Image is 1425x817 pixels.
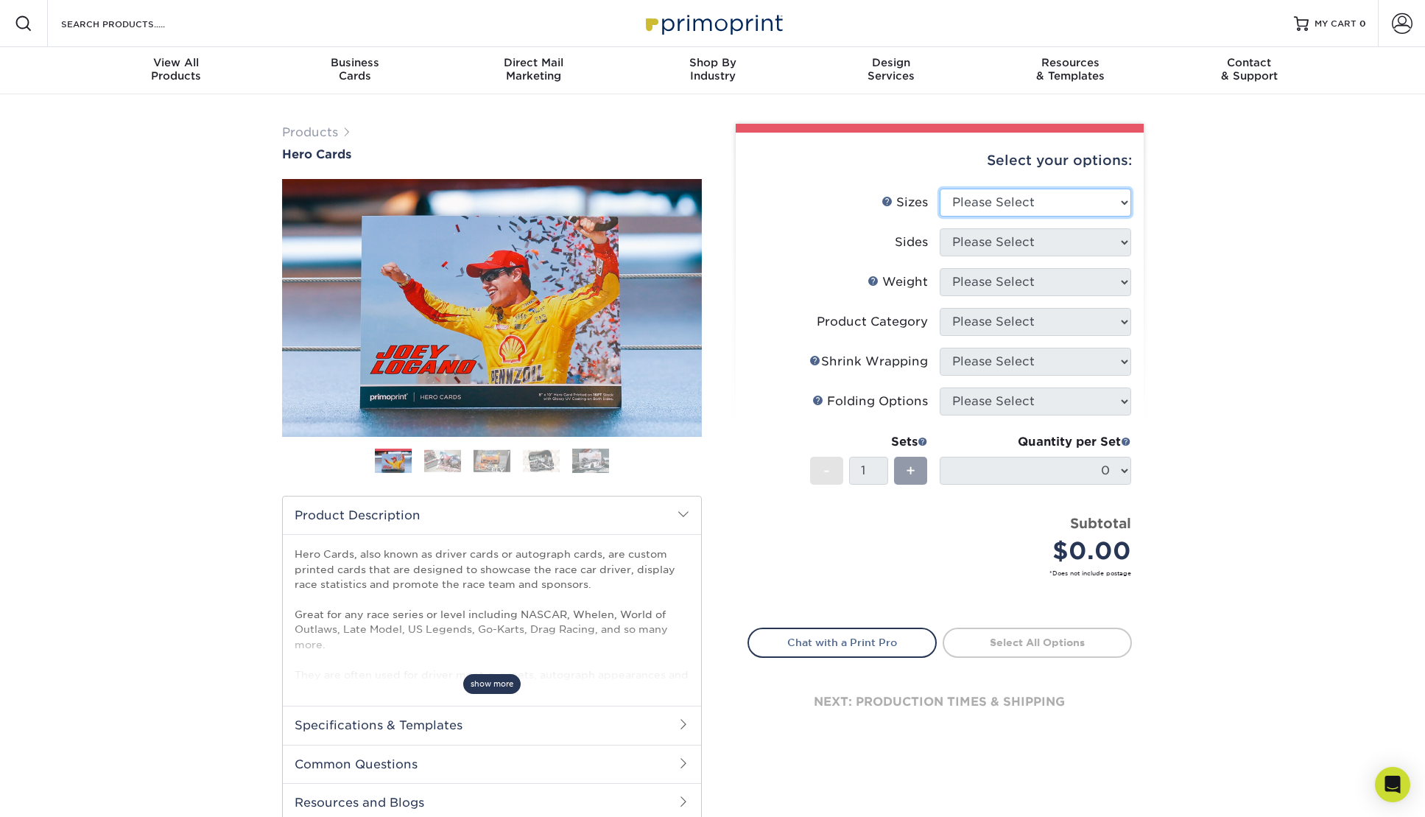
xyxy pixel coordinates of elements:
div: Quantity per Set [940,433,1131,451]
img: Hero Cards 05 [572,448,609,474]
a: DesignServices [802,47,981,94]
div: Cards [265,56,444,83]
img: Hero Cards 01 [282,176,702,440]
strong: Subtotal [1070,515,1131,531]
span: show more [463,674,521,694]
div: Select your options: [747,133,1132,189]
a: Select All Options [943,628,1132,657]
div: Product Category [817,313,928,331]
span: + [906,460,915,482]
div: next: production times & shipping [747,658,1132,746]
div: Folding Options [812,393,928,410]
h2: Product Description [283,497,701,534]
img: Hero Cards 03 [474,449,510,472]
img: Hero Cards 02 [424,449,461,472]
div: Sides [895,234,928,251]
img: Hero Cards 04 [523,449,560,472]
span: View All [87,56,266,69]
div: Shrink Wrapping [809,353,928,371]
div: & Support [1160,56,1339,83]
div: Weight [868,273,928,291]
p: Hero Cards, also known as driver cards or autograph cards, are custom printed cards that are desi... [295,547,689,787]
img: Primoprint [639,7,787,39]
h2: Specifications & Templates [283,706,701,744]
div: $0.00 [951,533,1131,569]
span: Shop By [623,56,802,69]
div: Sets [810,433,928,451]
span: Resources [981,56,1160,69]
span: Contact [1160,56,1339,69]
a: Contact& Support [1160,47,1339,94]
a: Products [282,125,338,139]
span: Business [265,56,444,69]
div: Open Intercom Messenger [1375,767,1410,802]
a: Chat with a Print Pro [747,628,937,657]
span: - [823,460,830,482]
input: SEARCH PRODUCTS..... [60,15,203,32]
div: Sizes [882,194,928,211]
span: 0 [1359,18,1366,29]
a: Shop ByIndustry [623,47,802,94]
h2: Common Questions [283,745,701,783]
div: & Templates [981,56,1160,83]
img: Hero Cards 01 [375,450,412,474]
span: MY CART [1315,18,1357,30]
a: BusinessCards [265,47,444,94]
a: Hero Cards [282,147,702,161]
a: View AllProducts [87,47,266,94]
div: Products [87,56,266,83]
div: Marketing [444,56,623,83]
a: Direct MailMarketing [444,47,623,94]
span: Design [802,56,981,69]
div: Industry [623,56,802,83]
a: Resources& Templates [981,47,1160,94]
div: Services [802,56,981,83]
span: Direct Mail [444,56,623,69]
small: *Does not include postage [759,569,1131,578]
